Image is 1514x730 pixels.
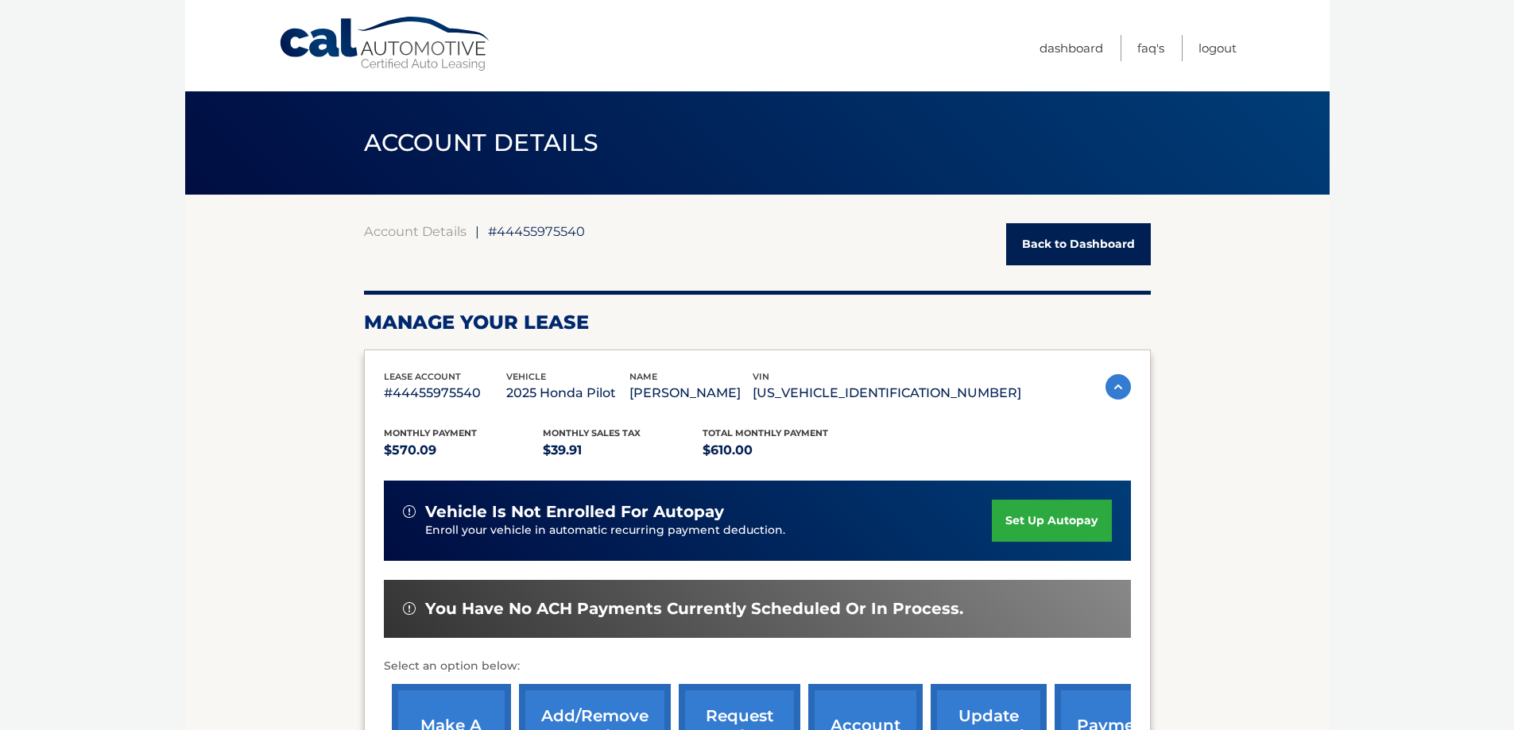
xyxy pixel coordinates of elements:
span: You have no ACH payments currently scheduled or in process. [425,599,963,619]
span: Total Monthly Payment [703,427,828,438]
p: [US_VEHICLE_IDENTIFICATION_NUMBER] [753,382,1021,404]
a: set up autopay [992,500,1111,542]
span: vehicle [506,371,546,382]
span: vin [753,371,769,382]
span: lease account [384,371,461,382]
span: | [475,223,479,239]
a: Logout [1198,35,1237,61]
p: Enroll your vehicle in automatic recurring payment deduction. [425,522,993,539]
span: ACCOUNT DETAILS [364,128,599,157]
p: $610.00 [703,439,862,462]
img: alert-white.svg [403,602,416,615]
p: $39.91 [543,439,703,462]
p: #44455975540 [384,382,507,404]
img: accordion-active.svg [1105,374,1131,400]
p: $570.09 [384,439,544,462]
a: FAQ's [1137,35,1164,61]
img: alert-white.svg [403,505,416,518]
span: #44455975540 [488,223,585,239]
span: vehicle is not enrolled for autopay [425,502,724,522]
a: Cal Automotive [278,16,493,72]
p: 2025 Honda Pilot [506,382,629,404]
p: Select an option below: [384,657,1131,676]
a: Account Details [364,223,467,239]
a: Back to Dashboard [1006,223,1151,265]
span: name [629,371,657,382]
a: Dashboard [1040,35,1103,61]
span: Monthly sales Tax [543,427,641,438]
span: Monthly Payment [384,427,477,438]
h2: Manage Your Lease [364,311,1151,334]
p: [PERSON_NAME] [629,382,753,404]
